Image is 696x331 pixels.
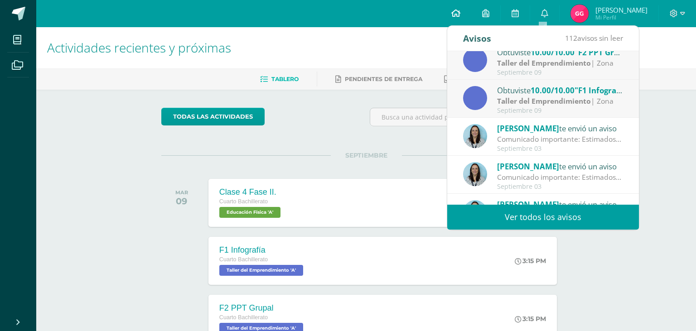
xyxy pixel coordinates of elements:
[565,33,577,43] span: 112
[219,245,305,255] div: F1 Infografía
[345,76,422,82] span: Pendientes de entrega
[531,47,575,58] span: 10.00/10.00
[497,84,623,96] div: Obtuviste en
[497,96,591,106] strong: Taller del Emprendimiento
[219,314,268,321] span: Cuarto Bachillerato
[497,161,559,172] span: [PERSON_NAME]
[335,72,422,86] a: Pendientes de entrega
[497,183,623,191] div: Septiembre 03
[575,47,634,58] span: "F2 PPT Grupal"
[595,5,648,14] span: [PERSON_NAME]
[219,256,268,263] span: Cuarto Bachillerato
[219,265,303,276] span: Taller del Emprendimiento 'A'
[565,33,623,43] span: avisos sin leer
[497,199,559,210] span: [PERSON_NAME]
[497,46,623,58] div: Obtuviste en
[175,189,188,196] div: MAR
[497,198,623,210] div: te envió un aviso
[219,207,280,218] span: Educación Física 'A'
[161,108,265,125] a: todas las Actividades
[570,5,589,23] img: 28d94dd0c1ddc4cc68c2d32980247219.png
[47,39,231,56] span: Actividades recientes y próximas
[271,76,299,82] span: Tablero
[219,198,268,205] span: Cuarto Bachillerato
[463,200,487,224] img: aed16db0a88ebd6752f21681ad1200a1.png
[219,303,305,313] div: F2 PPT Grupal
[219,187,283,197] div: Clase 4 Fase II.
[497,123,559,134] span: [PERSON_NAME]
[370,108,571,126] input: Busca una actividad próxima aquí...
[497,122,623,134] div: te envió un aviso
[497,96,623,106] div: | Zona
[331,151,402,159] span: SEPTIEMBRE
[497,58,623,68] div: | Zona
[515,257,546,265] div: 3:15 PM
[447,205,639,230] a: Ver todos los avisos
[444,72,494,86] a: Entregadas
[497,134,623,144] div: Comunicado importante: Estimados padres de familia, Les compartimos información importante relaci...
[515,315,546,323] div: 3:15 PM
[497,172,623,182] div: Comunicado importante: Estimados padres de familia, Les compartimos información importante relaci...
[575,85,630,96] span: "F1 Infografía"
[463,124,487,148] img: aed16db0a88ebd6752f21681ad1200a1.png
[260,72,299,86] a: Tablero
[463,162,487,186] img: aed16db0a88ebd6752f21681ad1200a1.png
[497,145,623,153] div: Septiembre 03
[531,85,575,96] span: 10.00/10.00
[175,196,188,206] div: 09
[497,69,623,77] div: Septiembre 09
[463,26,491,51] div: Avisos
[595,14,648,21] span: Mi Perfil
[497,160,623,172] div: te envió un aviso
[497,58,591,68] strong: Taller del Emprendimiento
[497,107,623,115] div: Septiembre 09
